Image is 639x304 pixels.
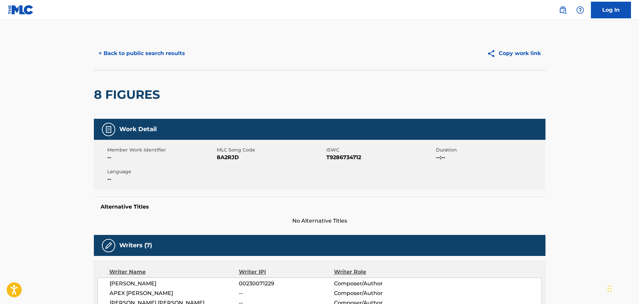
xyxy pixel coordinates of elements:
[107,154,215,162] span: --
[105,242,113,250] img: Writers
[556,3,570,17] a: Public Search
[334,280,421,288] span: Composer/Author
[576,6,584,14] img: help
[436,154,544,162] span: --:--
[239,268,334,276] div: Writer IPI
[101,204,539,210] h5: Alternative Titles
[482,45,545,62] button: Copy work link
[94,87,163,102] h2: 8 FIGURES
[119,125,157,133] h5: Work Detail
[591,2,631,18] a: Log In
[94,45,190,62] button: < Back to public search results
[94,217,545,225] span: No Alternative Titles
[334,289,421,297] span: Composer/Author
[109,268,239,276] div: Writer Name
[608,279,612,299] div: Drag
[326,146,434,154] span: ISWC
[110,289,239,297] span: APEX [PERSON_NAME]
[107,175,215,183] span: --
[119,242,152,249] h5: Writers (7)
[239,280,334,288] span: 00230071229
[326,154,434,162] span: T9286734712
[105,125,113,133] img: Work Detail
[8,5,34,15] img: MLC Logo
[487,49,499,58] img: Copy work link
[217,146,325,154] span: MLC Song Code
[217,154,325,162] span: 8A2RJD
[110,280,239,288] span: [PERSON_NAME]
[107,168,215,175] span: Language
[436,146,544,154] span: Duration
[606,272,639,304] iframe: Chat Widget
[239,289,334,297] span: --
[107,146,215,154] span: Member Work Identifier
[334,268,421,276] div: Writer Role
[574,3,587,17] div: Help
[559,6,567,14] img: search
